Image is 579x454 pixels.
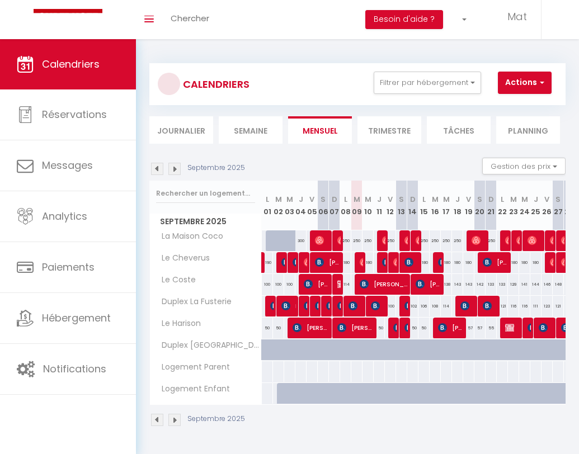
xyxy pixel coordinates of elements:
th: 27 [553,181,564,230]
div: 57 [463,318,474,338]
span: [PERSON_NAME] [416,230,420,251]
abbr: M [365,194,371,205]
img: ... [483,10,500,27]
span: [PERSON_NAME] [404,252,420,273]
abbr: J [534,194,538,205]
th: 24 [519,181,530,230]
button: Ouvrir le widget de chat LiveChat [9,4,43,38]
span: Logement Enfant [152,383,233,395]
span: [PERSON_NAME] [315,230,330,251]
abbr: S [477,194,482,205]
abbr: V [388,194,393,205]
th: 15 [418,181,430,230]
button: Besoin d'aide ? [365,10,443,29]
li: Journalier [149,116,213,144]
span: [PERSON_NAME] [404,295,408,316]
img: logout [553,12,567,26]
span: Moulirath Yos [561,252,565,273]
div: 50 [262,318,273,338]
div: 121 [553,296,564,316]
span: La Maison Coco [152,230,226,243]
div: 123 [542,296,553,316]
p: Septembre 2025 [187,163,245,173]
span: [PERSON_NAME] [460,295,476,316]
span: Messages [42,158,93,172]
div: 250 [418,230,430,251]
div: 100 [273,274,284,295]
span: Analytics [42,209,87,223]
span: Le Harison [152,318,204,330]
li: Tâches [427,116,491,144]
th: 17 [441,181,452,230]
button: Filtrer par hébergement [374,72,481,94]
th: 01 [262,181,273,230]
abbr: M [286,194,293,205]
span: [PERSON_NAME] [438,317,464,338]
abbr: J [299,194,303,205]
div: 180 [418,252,430,273]
div: 100 [385,296,396,316]
button: Gestion des prix [482,158,566,174]
abbr: M [432,194,439,205]
th: 10 [363,181,374,230]
span: [PERSON_NAME] [270,295,274,316]
span: Mat [507,11,527,25]
span: [PERSON_NAME] [550,230,554,251]
th: 25 [530,181,542,230]
span: [PERSON_NAME] [505,317,520,338]
div: 116 [508,296,519,316]
div: 138 [441,274,452,295]
div: 143 [463,274,474,295]
div: 180 [463,252,474,273]
div: 108 [430,296,441,316]
span: Hébergement [42,311,111,325]
abbr: S [399,194,404,205]
span: Septembre 2025 [150,214,261,230]
button: Actions [498,72,552,94]
th: 20 [474,181,486,230]
th: 12 [385,181,396,230]
div: 148 [553,274,564,295]
div: 50 [273,318,284,338]
h3: CALENDRIERS [180,72,250,97]
th: 09 [351,181,363,230]
div: 180 [508,252,519,273]
div: 114 [340,274,351,295]
span: [PERSON_NAME] [483,295,498,316]
span: [PERSON_NAME] [315,252,341,273]
div: 100 [284,274,295,295]
div: 57 [474,318,486,338]
span: [PERSON_NAME] [337,273,341,295]
th: 07 [329,181,340,230]
input: Rechercher un logement... [156,183,255,204]
abbr: D [332,194,337,205]
abbr: V [544,194,549,205]
div: 111 [564,296,575,316]
div: 180 [340,252,351,273]
abbr: J [455,194,460,205]
span: [PERSON_NAME] [438,252,442,273]
th: 19 [463,181,474,230]
li: Trimestre [357,116,421,144]
abbr: M [354,194,360,205]
abbr: M [510,194,517,205]
th: 14 [407,181,418,230]
span: [PERSON_NAME] [393,317,397,338]
div: 190 [262,252,273,273]
span: [PERSON_NAME] [304,252,308,273]
th: 05 [307,181,318,230]
abbr: M [275,194,282,205]
span: Paiements [42,260,95,274]
span: [PERSON_NAME] [371,295,386,316]
abbr: L [266,194,269,205]
span: [PERSON_NAME] [516,230,520,251]
div: 250 [452,230,463,251]
span: [PERSON_NAME] [360,273,408,295]
span: [PERSON_NAME] [349,295,364,316]
th: 03 [284,181,295,230]
span: Le Cheverus [152,252,213,264]
div: 180 [530,252,542,273]
div: 180 [441,252,452,273]
div: 133 [497,274,508,295]
li: Semaine [219,116,283,144]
